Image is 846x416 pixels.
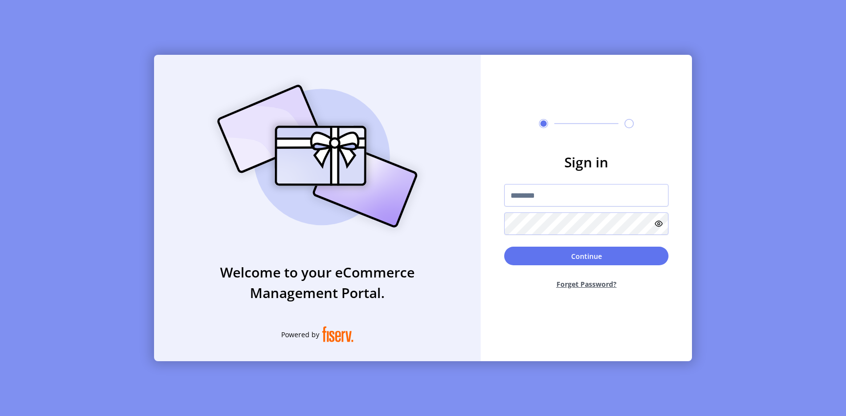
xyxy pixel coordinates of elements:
[202,74,432,238] img: card_Illustration.svg
[504,152,668,172] h3: Sign in
[504,271,668,297] button: Forget Password?
[281,329,319,340] span: Powered by
[154,262,481,303] h3: Welcome to your eCommerce Management Portal.
[504,247,668,265] button: Continue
